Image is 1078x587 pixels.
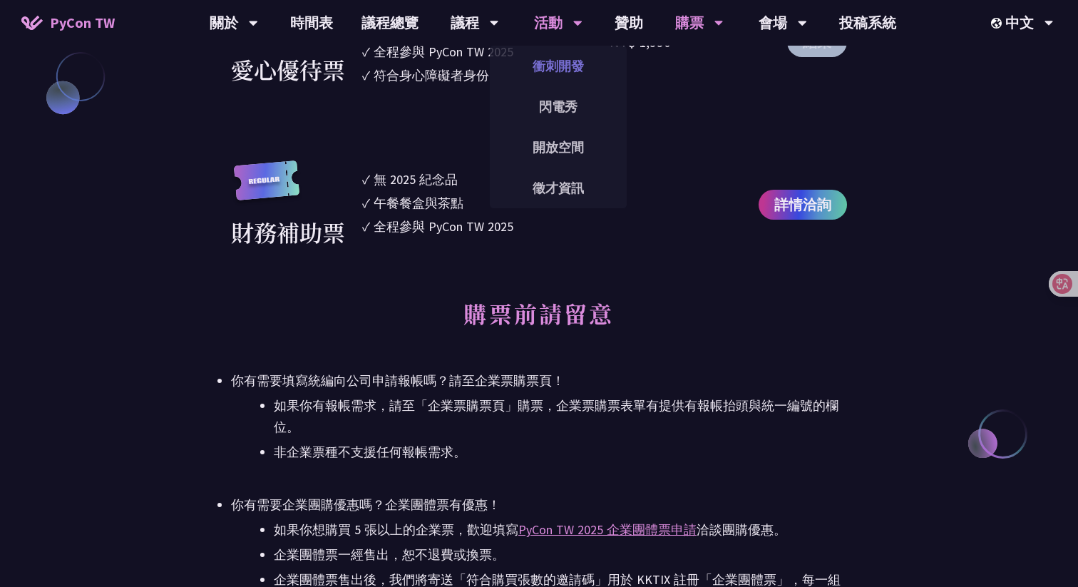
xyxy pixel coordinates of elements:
a: PyCon TW [7,5,129,41]
a: 徵才資訊 [490,171,627,205]
li: ✓ [362,66,610,85]
li: 非企業票種不支援任何報帳需求。 [274,441,847,463]
h2: 購票前請留意 [231,285,847,363]
li: ✓ [362,217,610,236]
div: 無 2025 紀念品 [374,170,458,189]
img: regular.8f272d9.svg [231,160,302,215]
a: PyCon TW 2025 企業團體票申請 [518,521,697,538]
li: 如果你想購買 5 張以上的企業票，歡迎填寫 洽談團購優惠。 [274,519,847,541]
a: 衝刺開發 [490,49,627,83]
div: 你有需要填寫統編向公司申請報帳嗎？請至企業票購票頁！ [231,370,847,392]
div: 你有需要企業團購優惠嗎？企業團體票有優惠！ [231,494,847,516]
a: 開放空間 [490,131,627,164]
img: Locale Icon [991,18,1005,29]
div: 愛心優待票 [231,52,345,86]
div: 符合身心障礙者身份 [374,66,489,85]
div: 全程參與 PyCon TW 2025 [374,42,513,61]
li: ✓ [362,42,610,61]
li: ✓ [362,170,610,189]
li: 如果你有報帳需求，請至「企業票購票頁」購票，企業票購票表單有提供有報帳抬頭與統一編號的欄位。 [274,395,847,438]
div: 午餐餐盒與茶點 [374,193,463,213]
span: 詳情洽詢 [774,194,831,215]
div: 財務補助票 [231,215,345,249]
a: 詳情洽詢 [759,190,847,220]
li: 企業團體票一經售出，恕不退費或換票。 [274,544,847,566]
li: ✓ [362,193,610,213]
a: 閃電秀 [490,90,627,123]
div: 全程參與 PyCon TW 2025 [374,217,513,236]
img: Home icon of PyCon TW 2025 [21,16,43,30]
span: PyCon TW [50,12,115,34]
